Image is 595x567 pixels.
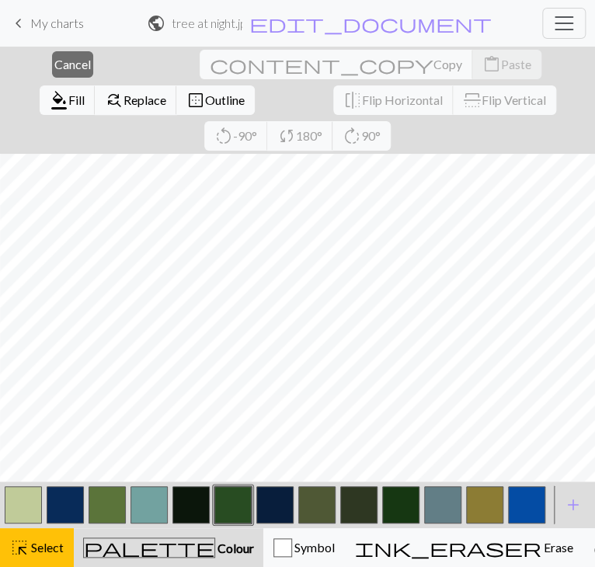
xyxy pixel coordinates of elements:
[9,10,84,37] a: My charts
[267,121,333,151] button: 180°
[74,528,263,567] button: Colour
[186,89,205,111] span: border_outer
[54,57,91,71] span: Cancel
[332,121,391,151] button: 90°
[40,85,96,115] button: Fill
[355,537,541,558] span: ink_eraser
[105,89,124,111] span: find_replace
[68,92,85,107] span: Fill
[542,8,586,39] button: Toggle navigation
[249,12,492,34] span: edit_document
[482,92,546,107] span: Flip Vertical
[52,51,93,78] button: Cancel
[200,50,473,79] button: Copy
[333,85,454,115] button: Flip Horizontal
[84,537,214,558] span: palette
[233,128,257,143] span: -90°
[9,12,28,34] span: keyboard_arrow_left
[215,541,254,555] span: Colour
[176,85,255,115] button: Outline
[564,494,583,516] span: add
[210,54,433,75] span: content_copy
[10,537,29,558] span: highlight_alt
[263,528,345,567] button: Symbol
[433,57,462,71] span: Copy
[95,85,177,115] button: Replace
[146,12,165,34] span: public
[124,92,166,107] span: Replace
[205,92,245,107] span: Outline
[453,85,556,115] button: Flip Vertical
[296,128,322,143] span: 180°
[343,89,362,111] span: flip
[345,528,583,567] button: Erase
[30,16,84,30] span: My charts
[50,89,68,111] span: format_color_fill
[292,540,335,555] span: Symbol
[171,16,242,30] h2: tree at night.jpg / tree at night.jpg
[204,121,268,151] button: -90°
[214,125,233,147] span: rotate_left
[29,540,64,555] span: Select
[343,125,361,147] span: rotate_right
[461,91,483,110] span: flip
[361,128,381,143] span: 90°
[541,540,573,555] span: Erase
[362,92,443,107] span: Flip Horizontal
[277,125,296,147] span: sync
